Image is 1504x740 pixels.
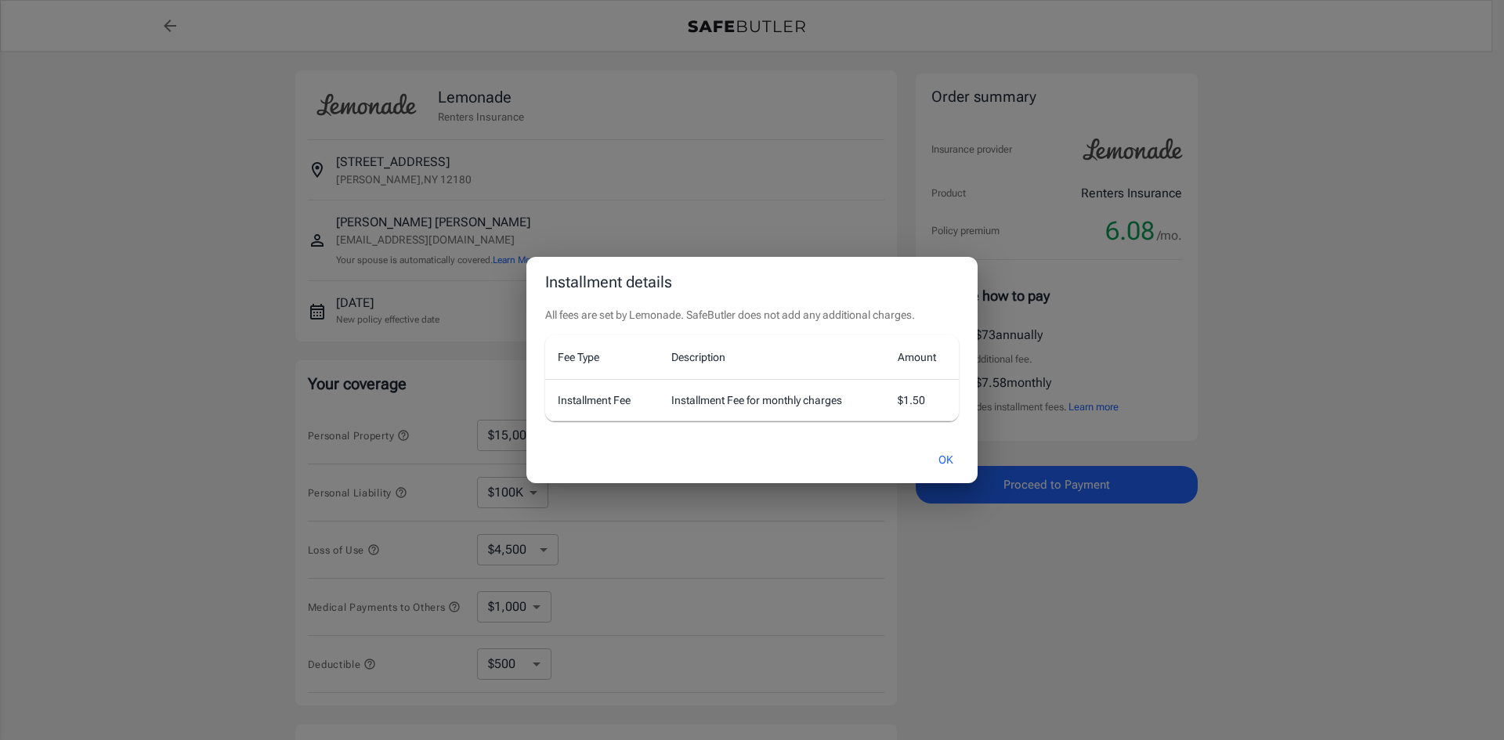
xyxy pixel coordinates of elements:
[885,335,959,380] th: Amount
[920,443,971,477] button: OK
[545,307,959,323] p: All fees are set by Lemonade. SafeButler does not add any additional charges.
[659,380,885,421] td: Installment Fee for monthly charges
[526,257,978,307] h2: Installment details
[659,335,885,380] th: Description
[885,380,959,421] td: $1.50
[545,335,659,380] th: Fee Type
[545,380,659,421] td: Installment Fee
